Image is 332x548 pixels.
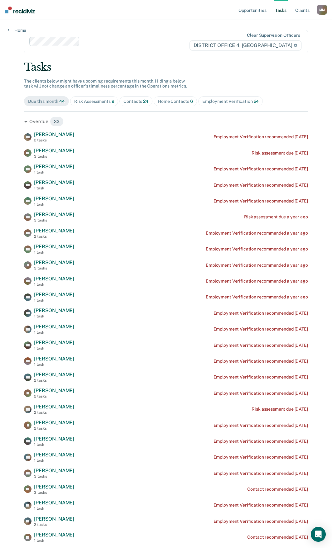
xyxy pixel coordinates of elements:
div: Overdue 33 [24,117,308,126]
div: Employment Verification recommended [DATE] [214,359,308,364]
span: [PERSON_NAME] [34,228,74,234]
span: [PERSON_NAME] [34,244,74,250]
div: 1 task [34,442,74,447]
span: [PERSON_NAME] [34,260,74,265]
div: Employment Verification recommended [DATE] [214,134,308,140]
div: Home Contacts [158,99,193,104]
span: [PERSON_NAME] [34,307,74,313]
div: 1 task [34,250,74,255]
div: Tasks [24,61,308,74]
div: Employment Verification recommended [DATE] [214,503,308,508]
div: Employment Verification recommended [DATE] [214,326,308,332]
div: Risk assessment due [DATE] [252,407,308,412]
div: 1 task [34,314,74,318]
div: 2 tasks [34,410,74,415]
div: Employment Verification recommended [DATE] [214,519,308,524]
div: Employment Verification recommended a year ago [206,294,308,300]
span: [PERSON_NAME] [34,324,74,330]
span: [PERSON_NAME] [34,484,74,490]
div: Employment Verification [202,99,259,104]
div: Employment Verification recommended [DATE] [214,439,308,444]
div: Employment Verification recommended [DATE] [214,391,308,396]
div: Employment Verification recommended [DATE] [214,374,308,380]
div: Employment Verification recommended a year ago [206,263,308,268]
span: 9 [112,99,114,104]
div: Contact recommended [DATE] [247,487,308,492]
div: 1 task [34,298,74,303]
div: 1 task [34,362,74,367]
span: [PERSON_NAME] [34,468,74,474]
span: [PERSON_NAME] [34,131,74,137]
div: Employment Verification recommended a year ago [206,279,308,284]
div: Risk assessment due a year ago [244,214,308,220]
span: [PERSON_NAME] [34,388,74,393]
div: Open Intercom Messenger [311,527,326,542]
div: Employment Verification recommended [DATE] [214,455,308,460]
span: 24 [254,99,259,104]
div: 1 task [34,202,74,207]
span: [PERSON_NAME] [34,179,74,185]
div: M M [317,5,327,15]
div: Employment Verification recommended [DATE] [214,166,308,172]
div: Employment Verification recommended a year ago [206,246,308,252]
div: Risk Assessments [74,99,114,104]
span: [PERSON_NAME] [34,372,74,378]
div: 3 tasks [34,266,74,270]
img: Recidiviz [5,7,35,13]
div: 2 tasks [34,522,74,527]
span: [PERSON_NAME] [34,196,74,202]
div: 1 task [34,282,74,287]
div: 3 tasks [34,474,74,479]
div: 1 task [34,346,74,350]
span: [PERSON_NAME] [34,292,74,298]
div: 2 tasks [34,426,74,431]
span: [PERSON_NAME] [34,420,74,426]
div: 1 task [34,458,74,463]
span: 33 [50,117,64,126]
span: [PERSON_NAME] [34,212,74,217]
div: Employment Verification recommended [DATE] [214,423,308,428]
div: Employment Verification recommended [DATE] [214,311,308,316]
div: Employment Verification recommended [DATE] [214,198,308,204]
div: 3 tasks [34,490,74,495]
div: Contacts [123,99,148,104]
div: 2 tasks [34,378,74,383]
span: [PERSON_NAME] [34,436,74,442]
div: 1 task [34,538,74,543]
div: Risk assessment due [DATE] [252,150,308,156]
div: 2 tasks [34,138,74,142]
span: [PERSON_NAME] [34,164,74,169]
span: [PERSON_NAME] [34,340,74,345]
span: [PERSON_NAME] [34,500,74,506]
span: DISTRICT OFFICE 4, [GEOGRAPHIC_DATA] [190,41,301,50]
span: [PERSON_NAME] [34,532,74,538]
div: Clear supervision officers [247,33,300,38]
button: MM [317,5,327,15]
span: 6 [190,99,193,104]
div: Employment Verification recommended [DATE] [214,183,308,188]
div: Employment Verification recommended [DATE] [214,343,308,348]
span: 44 [59,99,65,104]
span: [PERSON_NAME] [34,516,74,522]
span: [PERSON_NAME] [34,452,74,458]
span: 24 [143,99,148,104]
span: [PERSON_NAME] [34,356,74,362]
div: 2 tasks [34,394,74,398]
span: [PERSON_NAME] [34,276,74,282]
div: 3 tasks [34,218,74,222]
div: 1 task [34,170,74,174]
div: 1 task [34,330,74,335]
div: 2 tasks [34,234,74,239]
div: 1 task [34,506,74,511]
div: 1 task [34,186,74,190]
span: [PERSON_NAME] [34,148,74,154]
span: [PERSON_NAME] [34,404,74,410]
div: Employment Verification recommended a year ago [206,231,308,236]
div: Contact recommended [DATE] [247,535,308,540]
a: Home [7,27,26,33]
span: The clients below might have upcoming requirements this month. Hiding a below task will not chang... [24,79,187,89]
div: 3 tasks [34,154,74,159]
div: Employment Verification recommended [DATE] [214,471,308,476]
div: Due this month [28,99,65,104]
